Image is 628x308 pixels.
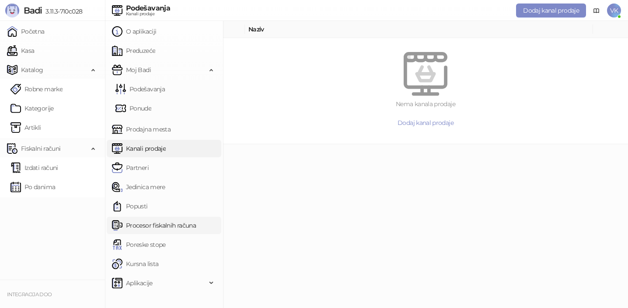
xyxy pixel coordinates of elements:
span: Dodaj kanal prodaje [398,119,454,127]
a: Dokumentacija [590,3,604,17]
a: Poreske stope [112,236,166,253]
a: Po danima [10,178,55,196]
button: Dodaj kanal prodaje [241,116,611,130]
small: INTEGRACIJA DOO [7,291,52,298]
img: Logo [5,3,19,17]
a: Podešavanja [115,80,165,98]
a: Kanali prodaje [112,140,166,157]
a: Jedinica mere [112,178,165,196]
a: Procesor fiskalnih računa [112,217,196,234]
a: Ponude [115,100,151,117]
a: ArtikliArtikli [10,119,41,136]
span: Badi [24,5,42,16]
a: Partneri [112,159,149,176]
a: Robne marke [10,80,63,98]
a: O aplikaciji [112,23,156,40]
th: Naziv [245,21,593,38]
span: VK [607,3,621,17]
a: Kursna lista [112,255,158,273]
span: Aplikacije [126,274,153,292]
a: Izdati računi [10,159,58,176]
a: Početna [7,23,45,40]
a: Prodajna mesta [112,121,171,138]
span: 3.11.3-710c028 [42,7,82,15]
div: Kanali prodaje [126,12,170,16]
span: Fiskalni računi [21,140,60,157]
a: Kategorije [10,100,54,117]
span: Dodaj kanal prodaje [523,7,579,14]
button: Dodaj kanal prodaje [516,3,586,17]
span: Moj Badi [126,61,151,79]
div: Podešavanja [126,5,170,12]
a: Popusti [112,197,148,215]
a: Kasa [7,42,34,59]
div: Nema kanala prodaje [241,99,611,109]
span: Katalog [21,61,43,79]
a: Preduzeće [112,42,155,59]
